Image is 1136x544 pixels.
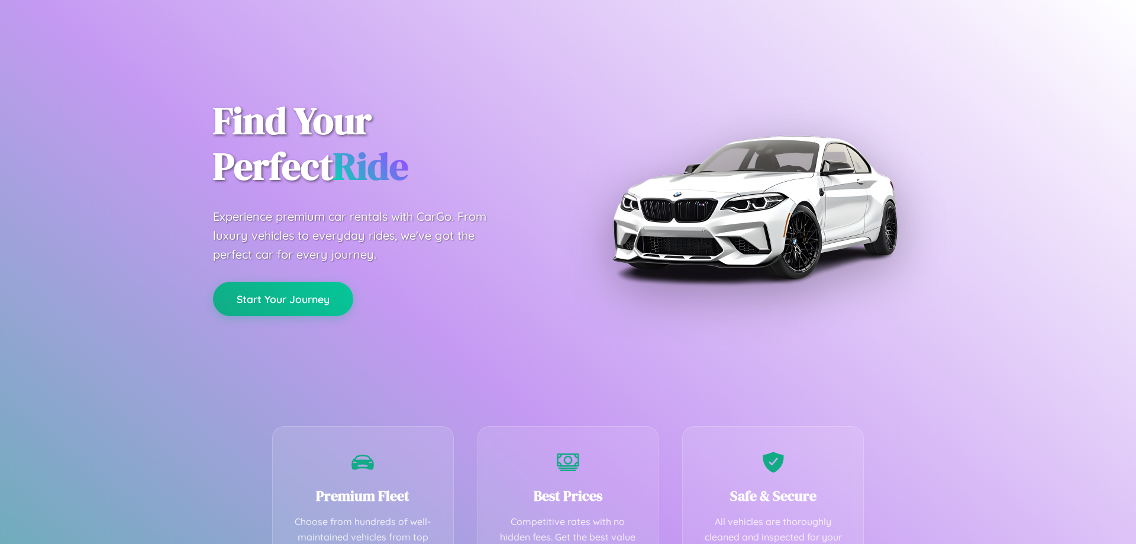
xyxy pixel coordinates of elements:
[213,98,550,189] h1: Find Your Perfect
[213,207,509,264] p: Experience premium car rentals with CarGo. From luxury vehicles to everyday rides, we've got the ...
[213,282,353,316] button: Start Your Journey
[701,486,845,506] h3: Safe & Secure
[496,486,641,506] h3: Best Prices
[333,140,408,192] span: Ride
[291,486,435,506] h3: Premium Fleet
[606,59,902,355] img: Premium BMW car rental vehicle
